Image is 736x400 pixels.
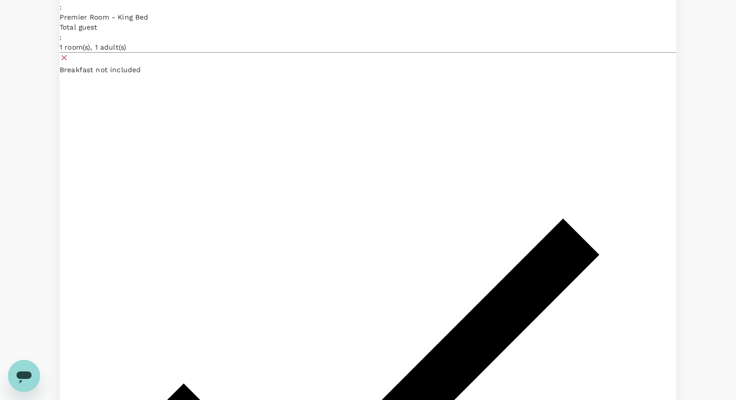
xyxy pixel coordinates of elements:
div: : [60,32,676,42]
iframe: Button to launch messaging window [8,360,40,392]
p: Premier Room - King Bed [60,12,676,22]
div: Breakfast not included [60,65,676,75]
p: 1 room(s), 1 adult(s) [60,42,676,52]
div: : [60,2,676,12]
span: Total guest [60,23,98,31]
